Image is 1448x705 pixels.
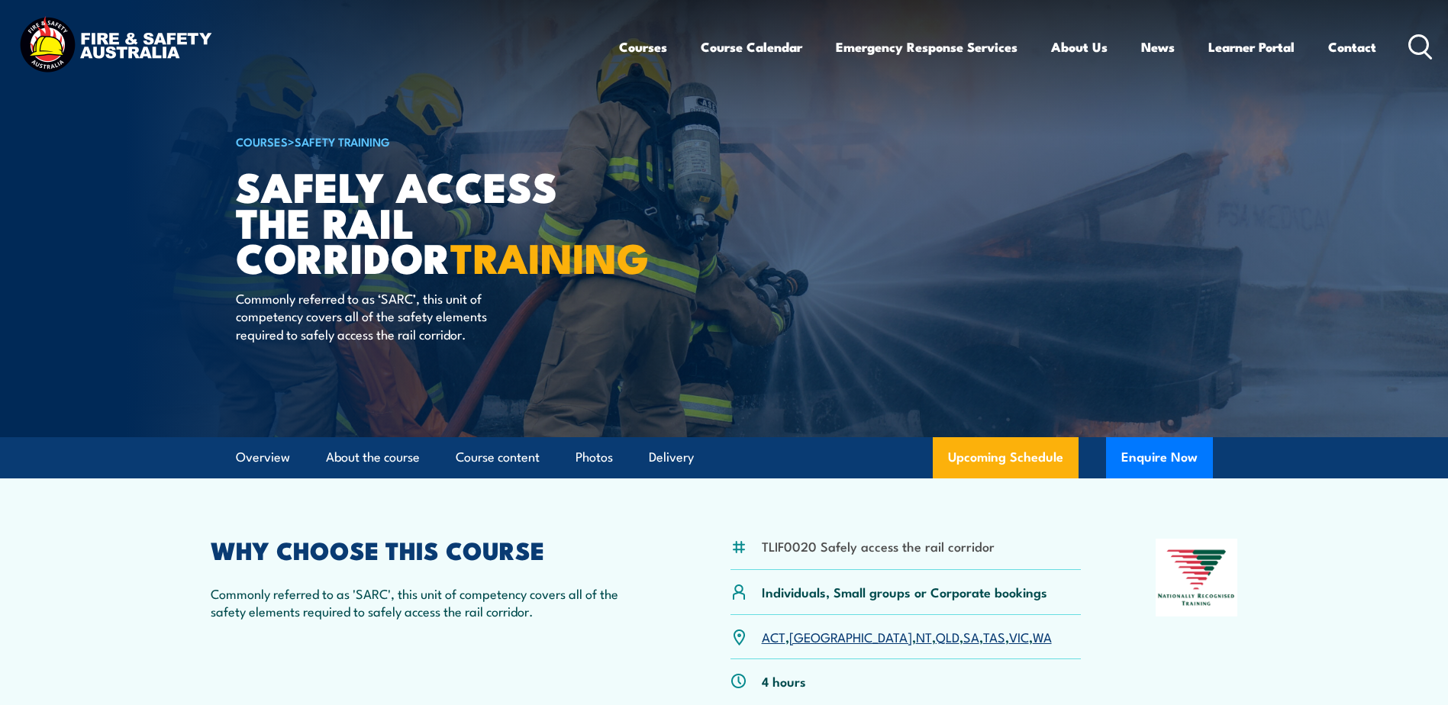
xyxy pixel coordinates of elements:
a: ACT [762,627,785,645]
a: Photos [576,437,613,478]
h1: Safely Access the Rail Corridor [236,168,613,275]
a: About Us [1051,27,1108,67]
a: VIC [1009,627,1029,645]
h6: > [236,132,613,150]
p: Commonly referred to as 'SARC', this unit of competency covers all of the safety elements require... [211,584,656,620]
a: Delivery [649,437,694,478]
h2: WHY CHOOSE THIS COURSE [211,539,656,560]
p: Commonly referred to as ‘SARC’, this unit of competency covers all of the safety elements require... [236,289,514,343]
a: TAS [983,627,1005,645]
a: Safety Training [295,133,390,150]
a: About the course [326,437,420,478]
a: Courses [619,27,667,67]
p: Individuals, Small groups or Corporate bookings [762,583,1047,600]
a: SA [963,627,979,645]
a: [GEOGRAPHIC_DATA] [789,627,912,645]
a: Emergency Response Services [836,27,1017,67]
a: Contact [1328,27,1376,67]
a: News [1141,27,1175,67]
a: NT [916,627,932,645]
a: COURSES [236,133,288,150]
strong: TRAINING [450,224,649,288]
a: QLD [936,627,959,645]
a: Upcoming Schedule [933,437,1079,478]
a: Overview [236,437,290,478]
a: Course Calendar [701,27,802,67]
p: 4 hours [762,672,806,690]
img: Nationally Recognised Training logo. [1156,539,1238,616]
button: Enquire Now [1106,437,1213,478]
a: Learner Portal [1208,27,1295,67]
a: Course content [456,437,540,478]
p: , , , , , , , [762,628,1052,645]
li: TLIF0020 Safely access the rail corridor [762,537,995,555]
a: WA [1033,627,1052,645]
